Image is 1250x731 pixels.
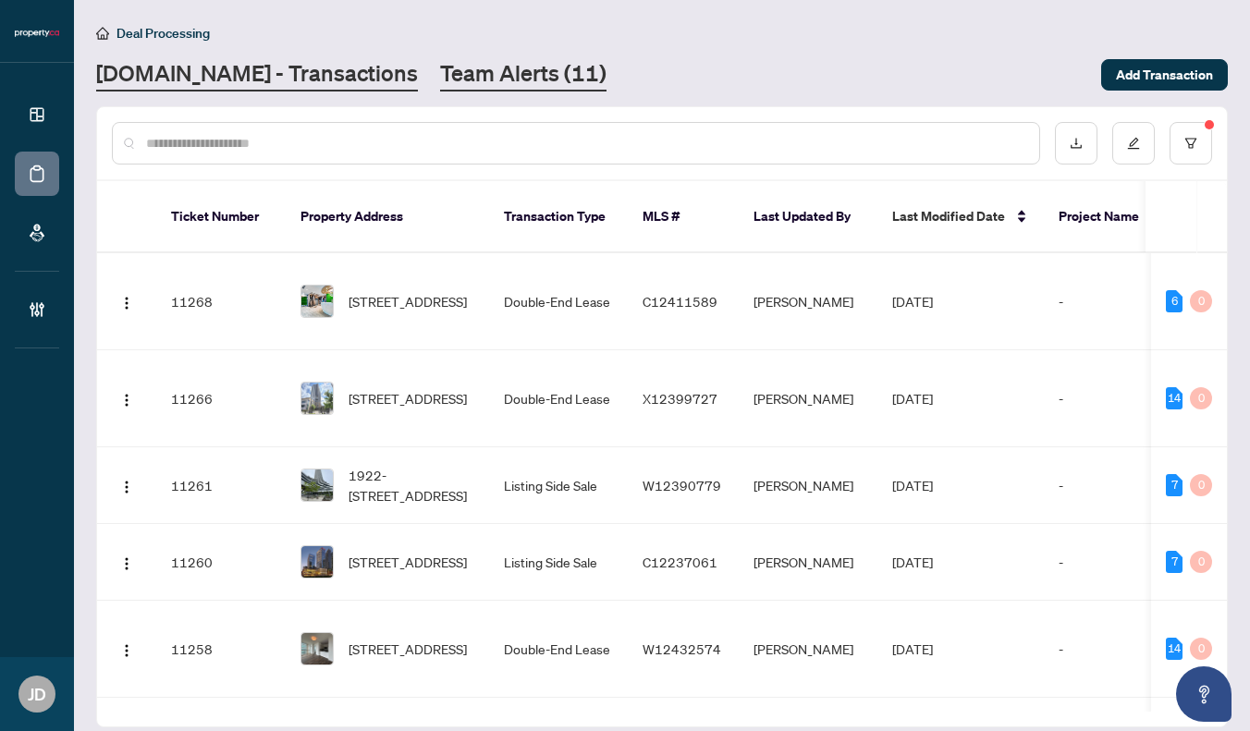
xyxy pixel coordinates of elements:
td: - [1044,524,1155,601]
img: thumbnail-img [301,633,333,664]
td: 11258 [156,601,286,698]
span: [DATE] [892,554,933,570]
th: Last Modified Date [877,181,1044,253]
td: Double-End Lease [489,601,628,698]
td: [PERSON_NAME] [739,253,877,350]
img: Logo [119,393,134,408]
a: Team Alerts (11) [440,58,607,91]
span: [STREET_ADDRESS] [349,291,467,311]
button: Open asap [1176,666,1232,722]
img: thumbnail-img [301,383,333,414]
span: edit [1127,137,1140,150]
img: Logo [119,296,134,311]
button: filter [1170,122,1212,164]
img: thumbnail-img [301,546,333,578]
div: 0 [1190,387,1212,409]
a: [DOMAIN_NAME] - Transactions [96,58,418,91]
span: download [1070,137,1083,150]
td: Listing Side Sale [489,524,628,601]
td: 11266 [156,350,286,447]
span: Last Modified Date [892,206,1005,226]
span: [DATE] [892,390,933,407]
img: Logo [119,480,134,494]
td: - [1044,350,1155,447]
span: C12411589 [643,293,717,310]
span: Deal Processing [116,25,210,42]
div: 0 [1190,474,1212,496]
span: [DATE] [892,640,933,657]
div: 6 [1166,290,1183,312]
td: 11261 [156,447,286,524]
span: [DATE] [892,477,933,493]
span: JD [28,681,46,707]
span: W12432574 [643,640,721,657]
td: Double-End Lease [489,350,628,447]
span: Add Transaction [1116,60,1213,90]
span: 1922-[STREET_ADDRESS] [349,465,474,506]
th: MLS # [628,181,739,253]
td: - [1044,447,1155,524]
td: [PERSON_NAME] [739,447,877,524]
button: Logo [112,286,141,316]
th: Transaction Type [489,181,628,253]
td: Double-End Lease [489,253,628,350]
td: 11260 [156,524,286,601]
th: Project Name [1044,181,1155,253]
span: [STREET_ADDRESS] [349,388,467,408]
td: [PERSON_NAME] [739,524,877,601]
button: Logo [112,470,141,500]
img: Logo [119,556,134,571]
div: 0 [1190,638,1212,660]
button: download [1055,122,1097,164]
img: thumbnail-img [301,286,333,317]
span: [STREET_ADDRESS] [349,552,467,572]
span: filter [1184,137,1197,150]
span: W12390779 [643,477,721,493]
td: - [1044,601,1155,698]
th: Property Address [286,181,489,253]
span: [DATE] [892,293,933,310]
td: [PERSON_NAME] [739,350,877,447]
span: X12399727 [643,390,717,407]
button: Logo [112,634,141,664]
span: [STREET_ADDRESS] [349,639,467,659]
th: Last Updated By [739,181,877,253]
div: 0 [1190,290,1212,312]
th: Ticket Number [156,181,286,253]
td: [PERSON_NAME] [739,601,877,698]
button: Logo [112,547,141,577]
img: Logo [119,643,134,658]
div: 7 [1166,474,1183,496]
button: edit [1112,122,1155,164]
td: - [1044,253,1155,350]
td: 11268 [156,253,286,350]
div: 0 [1190,551,1212,573]
span: C12237061 [643,554,717,570]
img: logo [15,28,59,39]
div: 14 [1166,638,1183,660]
button: Logo [112,384,141,413]
div: 7 [1166,551,1183,573]
button: Add Transaction [1101,59,1228,91]
span: home [96,27,109,40]
img: thumbnail-img [301,469,333,501]
div: 14 [1166,387,1183,409]
td: Listing Side Sale [489,447,628,524]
